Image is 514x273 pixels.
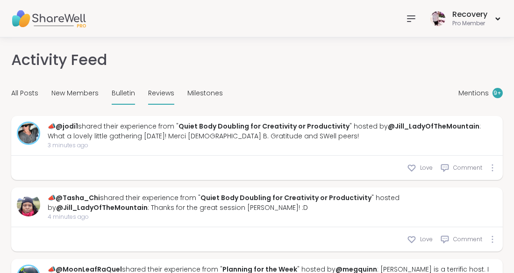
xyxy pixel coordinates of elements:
span: 3 minutes ago [48,141,497,150]
a: jodi1 [17,122,40,145]
span: Comment [453,164,482,172]
span: Mentions [458,88,489,98]
span: Love [420,164,433,172]
div: Recovery [452,9,487,20]
div: 📣 shared their experience from " " hosted by : Thanks for the great session [PERSON_NAME]! :D [48,193,497,213]
span: Love [420,235,433,244]
h1: Activity Feed [11,49,107,71]
a: @jodi1 [56,122,78,131]
span: Milestones [187,88,223,98]
span: 9 + [494,89,502,97]
span: Bulletin [112,88,135,98]
span: All Posts [11,88,38,98]
a: @Tasha_Chi [56,193,100,202]
a: @Jill_LadyOfTheMountain [56,203,148,212]
img: Recovery [430,11,445,26]
div: 📣 shared their experience from " " hosted by : What a lovely little gathering [DATE]! Merci [DEMO... [48,122,497,141]
a: Quiet Body Doubling for Creativity or Productivity [200,193,371,202]
img: Tasha_Chi [17,193,40,216]
span: Reviews [148,88,174,98]
span: New Members [51,88,99,98]
a: @Jill_LadyOfTheMountain [388,122,479,131]
div: Pro Member [452,20,487,28]
span: Comment [453,235,482,244]
img: jodi1 [18,123,39,144]
a: Quiet Body Doubling for Creativity or Productivity [178,122,350,131]
img: ShareWell Nav Logo [11,2,86,35]
span: 4 minutes ago [48,213,497,221]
